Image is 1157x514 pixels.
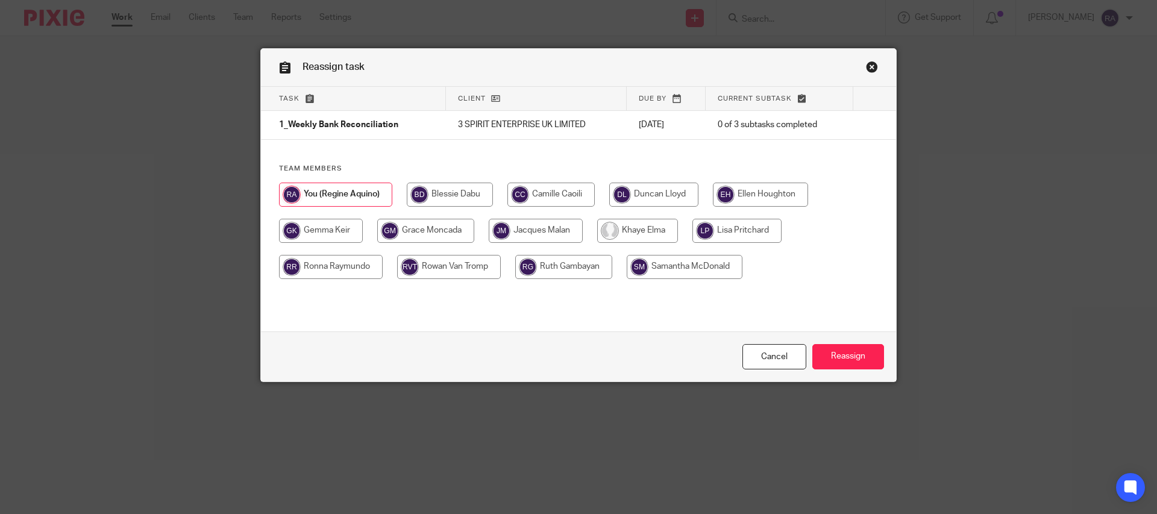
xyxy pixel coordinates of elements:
p: [DATE] [639,119,694,131]
input: Reassign [812,344,884,370]
span: Task [279,95,299,102]
a: Close this dialog window [866,61,878,77]
span: Client [458,95,486,102]
span: Due by [639,95,666,102]
td: 0 of 3 subtasks completed [706,111,853,140]
span: Reassign task [303,62,365,72]
p: 3 SPIRIT ENTERPRISE UK LIMITED [458,119,615,131]
span: Current subtask [718,95,792,102]
a: Close this dialog window [742,344,806,370]
span: 1_Weekly Bank Reconciliation [279,121,398,130]
h4: Team members [279,164,878,174]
